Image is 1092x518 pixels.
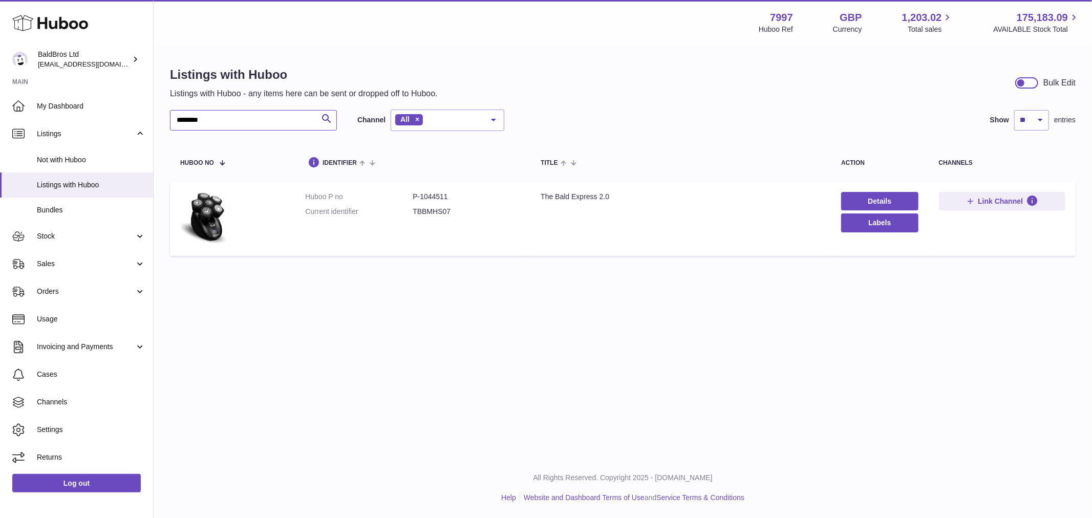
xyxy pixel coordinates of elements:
label: Show [990,115,1009,125]
img: internalAdmin-7997@internal.huboo.com [12,52,28,67]
dd: P-1044511 [413,192,520,202]
span: Listings [37,129,135,139]
span: Invoicing and Payments [37,342,135,352]
span: Stock [37,231,135,241]
span: Sales [37,259,135,269]
h1: Listings with Huboo [170,67,438,83]
button: Labels [841,213,918,232]
div: BaldBros Ltd [38,50,130,69]
span: My Dashboard [37,101,145,111]
span: Not with Huboo [37,155,145,165]
a: Log out [12,474,141,492]
a: Service Terms & Conditions [656,493,744,502]
span: Listings with Huboo [37,180,145,190]
span: Bundles [37,205,145,215]
p: Listings with Huboo - any items here can be sent or dropped off to Huboo. [170,88,438,99]
span: Settings [37,425,145,435]
span: identifier [323,160,357,166]
dd: TBBMHS07 [413,207,520,217]
span: 1,203.02 [902,11,942,25]
label: Channel [357,115,386,125]
strong: GBP [840,11,862,25]
dt: Current identifier [305,207,413,217]
span: entries [1054,115,1076,125]
span: 175,183.09 [1017,11,1068,25]
button: Link Channel [939,192,1066,210]
span: Channels [37,397,145,407]
span: Huboo no [180,160,214,166]
span: [EMAIL_ADDRESS][DOMAIN_NAME] [38,60,151,68]
span: title [541,160,558,166]
div: Currency [833,25,862,34]
span: Returns [37,452,145,462]
span: Total sales [908,25,953,34]
span: Orders [37,287,135,296]
span: Usage [37,314,145,324]
a: 1,203.02 Total sales [902,11,954,34]
span: Cases [37,370,145,379]
p: All Rights Reserved. Copyright 2025 - [DOMAIN_NAME] [162,473,1084,483]
a: Help [501,493,516,502]
li: and [520,493,744,503]
strong: 7997 [770,11,793,25]
a: 175,183.09 AVAILABLE Stock Total [993,11,1080,34]
img: The Bald Express 2.0 [180,192,231,243]
dt: Huboo P no [305,192,413,202]
a: Website and Dashboard Terms of Use [524,493,645,502]
span: AVAILABLE Stock Total [993,25,1080,34]
div: action [841,160,918,166]
div: Bulk Edit [1043,77,1076,89]
div: Huboo Ref [759,25,793,34]
a: Details [841,192,918,210]
span: All [400,115,410,123]
div: The Bald Express 2.0 [541,192,821,202]
span: Link Channel [978,197,1023,206]
div: channels [939,160,1066,166]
